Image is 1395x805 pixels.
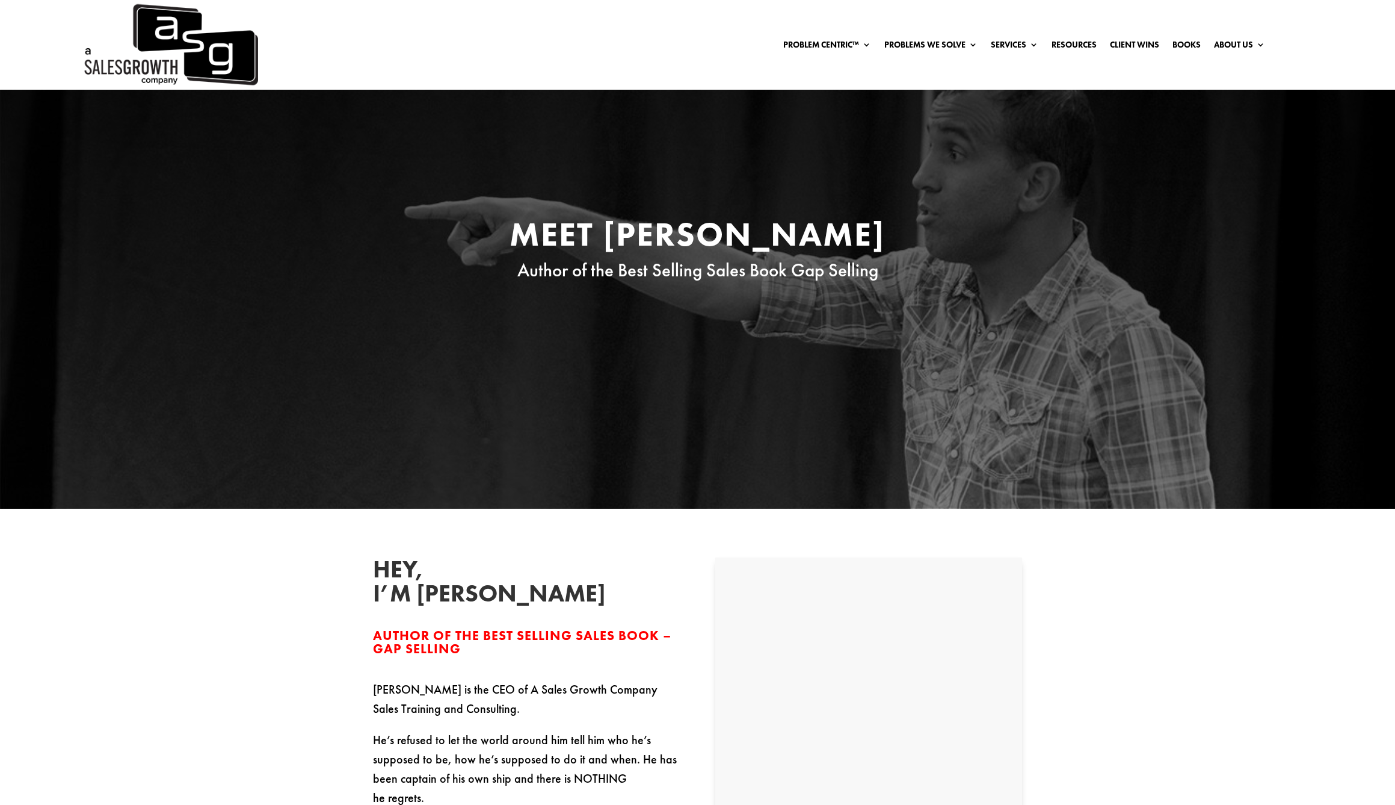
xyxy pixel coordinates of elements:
[1172,40,1201,54] a: Books
[884,40,978,54] a: Problems We Solve
[373,558,553,612] h2: Hey, I’m [PERSON_NAME]
[1214,40,1265,54] a: About Us
[517,258,878,282] span: Author of the Best Selling Sales Book Gap Selling
[991,40,1038,54] a: Services
[1052,40,1097,54] a: Resources
[373,680,680,730] p: [PERSON_NAME] is the CEO of A Sales Growth Company Sales Training and Consulting.
[469,217,926,257] h1: Meet [PERSON_NAME]
[783,40,871,54] a: Problem Centric™
[373,627,671,657] span: Author of the Best Selling Sales Book – Gap Selling
[1110,40,1159,54] a: Client Wins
